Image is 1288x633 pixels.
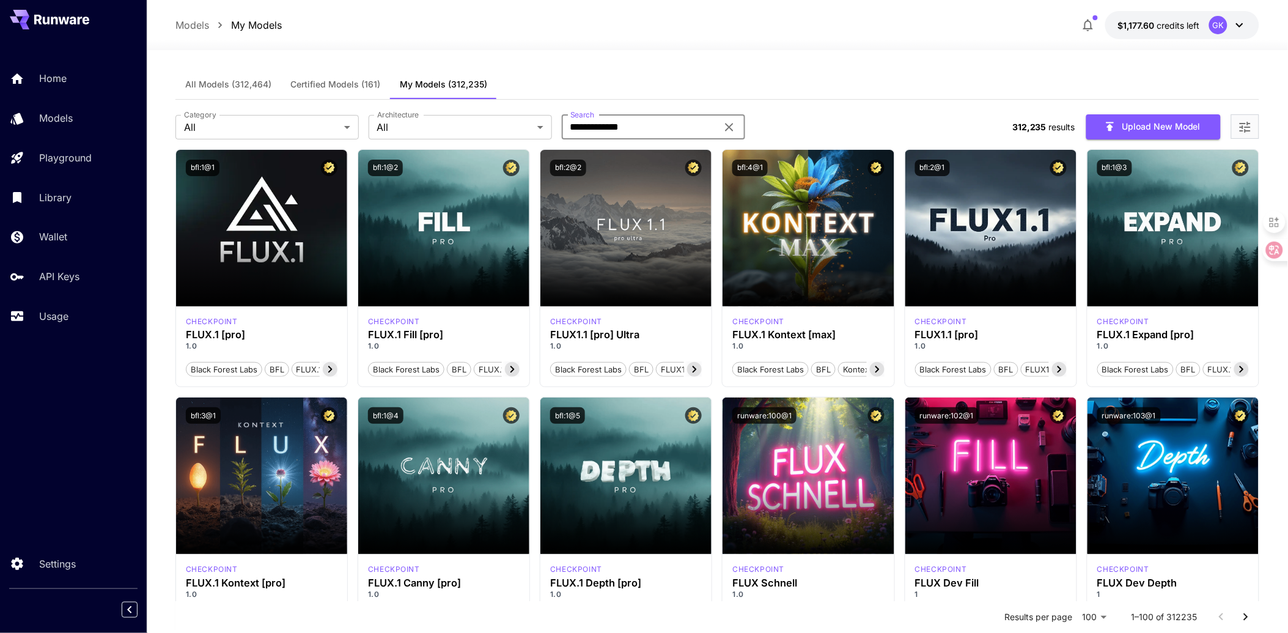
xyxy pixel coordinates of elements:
[1050,407,1067,424] button: Certified Model – Vetted for best performance and includes a commercial license.
[39,309,68,324] p: Usage
[550,316,602,327] div: fluxultra
[231,18,282,32] a: My Models
[1097,564,1149,575] p: checkpoint
[186,341,337,352] p: 1.0
[1117,20,1157,31] span: $1,177.60
[368,329,520,341] h3: FLUX.1 Fill [pro]
[377,109,419,120] label: Architecture
[1097,329,1249,341] h3: FLUX.1 Expand [pro]
[368,341,520,352] p: 1.0
[265,364,289,376] span: BFL
[1157,20,1199,31] span: credits left
[1077,608,1111,626] div: 100
[550,361,627,377] button: Black Forest Labs
[839,364,876,376] span: Kontext
[1105,11,1259,39] button: $1,177.60233GK
[685,407,702,424] button: Certified Model – Vetted for best performance and includes a commercial license.
[184,120,339,135] span: All
[1012,122,1047,132] span: 312,235
[1097,564,1149,575] div: FLUX.1 D
[915,564,967,575] p: checkpoint
[915,361,992,377] button: Black Forest Labs
[400,79,488,90] span: My Models (312,235)
[550,589,702,600] p: 1.0
[39,111,73,125] p: Models
[732,316,784,327] p: checkpoint
[39,190,72,205] p: Library
[185,79,271,90] span: All Models (312,464)
[732,160,768,176] button: bfl:4@1
[732,564,784,575] p: checkpoint
[732,577,884,589] h3: FLUX Schnell
[186,160,219,176] button: bfl:1@1
[838,361,877,377] button: Kontext
[377,120,532,135] span: All
[685,160,702,176] button: Certified Model – Vetted for best performance and includes a commercial license.
[1097,160,1132,176] button: bfl:1@3
[368,564,420,575] div: fluxpro
[915,316,967,327] p: checkpoint
[186,316,238,327] div: fluxpro
[1097,316,1149,327] p: checkpoint
[1021,361,1081,377] button: FLUX1.1 [pro]
[1097,361,1174,377] button: Black Forest Labs
[368,589,520,600] p: 1.0
[732,589,884,600] p: 1.0
[995,364,1018,376] span: BFL
[915,329,1067,341] h3: FLUX1.1 [pro]
[1097,316,1149,327] div: fluxpro
[186,407,221,424] button: bfl:3@1
[732,407,797,424] button: runware:100@1
[732,329,884,341] h3: FLUX.1 Kontext [max]
[131,599,147,621] div: Collapse sidebar
[369,364,444,376] span: Black Forest Labs
[186,564,238,575] p: checkpoint
[175,18,209,32] a: Models
[868,160,885,176] button: Certified Model – Vetted for best performance and includes a commercial license.
[291,79,381,90] span: Certified Models (161)
[1232,407,1249,424] button: Certified Model – Vetted for best performance and includes a commercial license.
[368,160,403,176] button: bfl:1@2
[868,407,885,424] button: Certified Model – Vetted for best performance and includes a commercial license.
[1131,611,1197,623] p: 1–100 of 312235
[1097,407,1161,424] button: runware:103@1
[186,589,337,600] p: 1.0
[1177,364,1200,376] span: BFL
[812,364,835,376] span: BFL
[1232,160,1249,176] button: Certified Model – Vetted for best performance and includes a commercial license.
[474,361,543,377] button: FLUX.1 Fill [pro]
[39,557,76,571] p: Settings
[915,564,967,575] div: FLUX.1 D
[916,364,991,376] span: Black Forest Labs
[1097,341,1249,352] p: 1.0
[915,160,950,176] button: bfl:2@1
[550,329,702,341] h3: FLUX1.1 [pro] Ultra
[550,407,585,424] button: bfl:1@5
[186,361,262,377] button: Black Forest Labs
[550,316,602,327] p: checkpoint
[630,364,653,376] span: BFL
[368,361,444,377] button: Black Forest Labs
[186,564,238,575] div: FLUX.1 Kontext [pro]
[321,407,337,424] button: Certified Model – Vetted for best performance and includes a commercial license.
[550,577,702,589] h3: FLUX.1 Depth [pro]
[732,341,884,352] p: 1.0
[321,160,337,176] button: Certified Model – Vetted for best performance and includes a commercial license.
[1086,114,1221,139] button: Upload New Model
[265,361,289,377] button: BFL
[186,577,337,589] h3: FLUX.1 Kontext [pro]
[175,18,282,32] nav: breadcrumb
[732,361,809,377] button: Black Forest Labs
[811,361,836,377] button: BFL
[368,577,520,589] h3: FLUX.1 Canny [pro]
